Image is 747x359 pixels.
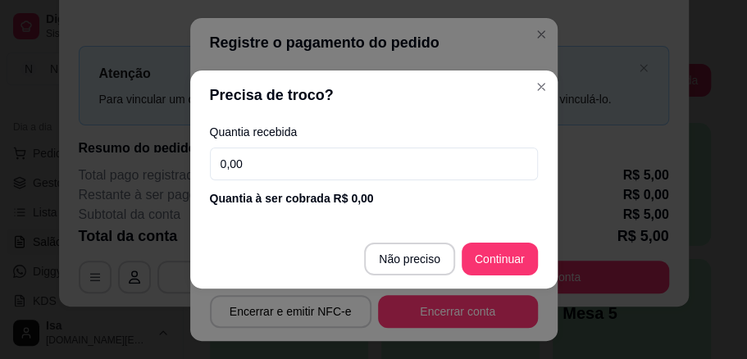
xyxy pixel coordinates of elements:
[462,243,538,275] button: Continuar
[190,70,558,120] header: Precisa de troco?
[210,190,538,207] div: Quantia à ser cobrada R$ 0,00
[364,243,455,275] button: Não preciso
[528,74,554,100] button: Close
[210,126,538,138] label: Quantia recebida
